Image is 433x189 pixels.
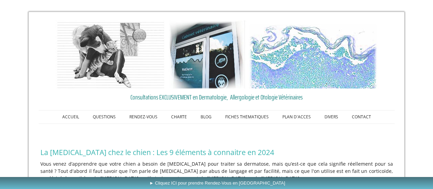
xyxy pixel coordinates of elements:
a: RENDEZ-VOUS [123,110,164,123]
a: DIVERS [318,110,345,123]
a: ACCUEIL [55,110,86,123]
a: QUESTIONS [86,110,123,123]
a: BLOG [194,110,218,123]
h1: La [MEDICAL_DATA] chez le chien : Les 9 éléments à connaitre en 2024 [40,148,393,157]
a: Consultations EXCLUSIVEMENT en Dermatologie, Allergologie et Otologie Vétérinaires [40,92,393,102]
a: FICHES THEMATIQUES [218,110,276,123]
a: CONTACT [345,110,378,123]
span: ► Cliquez ICI pour prendre Rendez-Vous en [GEOGRAPHIC_DATA] [149,180,285,186]
a: PLAN D'ACCES [276,110,318,123]
a: CHARTE [164,110,194,123]
p: Vous venez d’apprendre que votre chien a besoin de [MEDICAL_DATA] pour traiter sa dermatose, mais... [40,160,393,182]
